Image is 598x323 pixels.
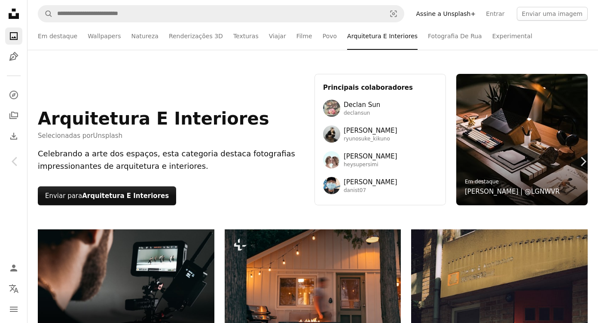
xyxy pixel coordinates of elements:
[481,7,510,21] a: Entrar
[5,107,22,124] a: Coleções
[492,22,532,50] a: Experimental
[568,120,598,203] a: Próximo
[82,192,169,200] strong: Arquitetura E Interiores
[38,148,304,173] div: Celebrando a arte dos espaços, esta categoria destaca fotografias impressionantes de arquitetura ...
[38,108,269,129] h1: Arquitetura E Interiores
[344,100,380,110] span: Declan Sun
[383,6,404,22] button: Pesquisa visual
[93,132,123,140] a: Unsplash
[5,48,22,65] a: Ilustrações
[344,125,397,136] span: [PERSON_NAME]
[323,177,340,194] img: Avatar do usuário Danist Soh
[38,186,176,205] button: Enviar paraArquitetura E Interiores
[411,7,481,21] a: Assine a Unsplash+
[38,6,53,22] button: Pesquise na Unsplash
[323,22,337,50] a: Povo
[323,125,340,143] img: Avatar do usuário Ryunosuke Kikuno
[344,110,380,117] span: declansun
[296,22,312,50] a: Filme
[5,301,22,318] button: Menu
[344,136,397,143] span: ryunosuke_kikuno
[323,177,437,194] a: Avatar do usuário Danist Soh[PERSON_NAME]danist07
[233,22,259,50] a: Texturas
[5,259,22,277] a: Entrar / Cadastrar-se
[323,82,437,93] h3: Principais colaboradores
[344,177,397,187] span: [PERSON_NAME]
[38,5,404,22] form: Pesquise conteúdo visual em todo o site
[38,131,269,141] span: Selecionadas por
[517,7,588,21] button: Enviar uma imagem
[344,151,397,161] span: [PERSON_NAME]
[344,161,397,168] span: heysupersimi
[38,22,77,50] a: Em destaque
[5,27,22,45] a: Fotos
[465,179,499,185] a: Em destaque
[323,151,437,168] a: Avatar do usuário Simone Hutsch[PERSON_NAME]heysupersimi
[225,284,401,292] a: um homem entrando em uma casa com uma fogueira na frente
[5,86,22,104] a: Explorar
[323,100,340,117] img: Avatar do usuário Declan Sun
[323,151,340,168] img: Avatar do usuário Simone Hutsch
[323,100,437,117] a: Avatar do usuário Declan SunDeclan Sundeclansun
[344,187,397,194] span: danist07
[323,125,437,143] a: Avatar do usuário Ryunosuke Kikuno[PERSON_NAME]ryunosuke_kikuno
[269,22,286,50] a: Viajar
[131,22,159,50] a: Natureza
[428,22,482,50] a: Fotografia De Rua
[169,22,223,50] a: Renderizações 3D
[465,186,560,197] a: [PERSON_NAME] | @LGNWVR
[88,22,121,50] a: Wallpapers
[5,280,22,297] button: Idioma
